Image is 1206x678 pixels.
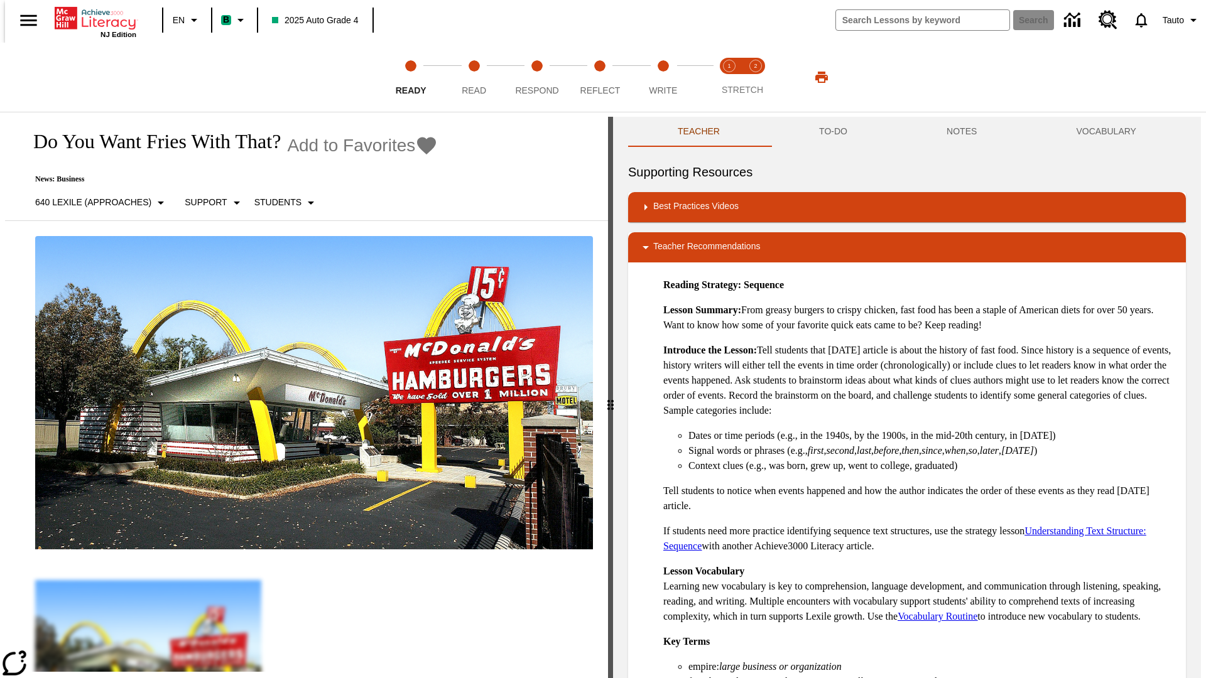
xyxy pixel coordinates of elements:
p: Tell students that [DATE] article is about the history of fast food. Since history is a sequence ... [663,343,1176,418]
p: If students need more practice identifying sequence text structures, use the strategy lesson with... [663,524,1176,554]
button: Add to Favorites - Do You Want Fries With That? [287,134,438,156]
span: EN [173,14,185,27]
div: reading [5,117,608,672]
em: last [857,445,871,456]
button: Read step 2 of 5 [437,43,510,112]
text: 1 [727,63,731,69]
button: Stretch Respond step 2 of 2 [737,43,774,112]
em: first [808,445,824,456]
span: Read [462,85,486,95]
p: Students [254,196,301,209]
span: Respond [515,85,558,95]
li: Context clues (e.g., was born, grew up, went to college, graduated) [688,458,1176,473]
button: Respond step 3 of 5 [501,43,573,112]
span: B [223,12,229,28]
p: From greasy burgers to crispy chicken, fast food has been a staple of American diets for over 50 ... [663,303,1176,333]
span: Add to Favorites [287,136,415,156]
span: Tauto [1163,14,1184,27]
span: NJ Edition [100,31,136,38]
a: Notifications [1125,4,1158,36]
button: Stretch Read step 1 of 2 [711,43,747,112]
em: since [921,445,942,456]
span: Reflect [580,85,621,95]
button: Reflect step 4 of 5 [563,43,636,112]
h6: Supporting Resources [628,162,1186,182]
h1: Do You Want Fries With That? [20,130,281,153]
em: then [901,445,919,456]
p: Learning new vocabulary is key to comprehension, language development, and communication through ... [663,564,1176,624]
p: Tell students to notice when events happened and how the author indicates the order of these even... [663,483,1176,514]
li: Signal words or phrases (e.g., , , , , , , , , , ) [688,443,1176,458]
button: Scaffolds, Support [180,191,249,214]
em: so [969,445,977,456]
strong: Reading Strategy: [663,279,741,290]
a: Resource Center, Will open in new tab [1091,3,1125,37]
div: Teacher Recommendations [628,232,1186,262]
span: 2025 Auto Grade 4 [272,14,359,27]
span: STRETCH [722,85,763,95]
a: Vocabulary Routine [898,611,977,621]
p: News: Business [20,175,438,184]
p: Teacher Recommendations [653,240,760,255]
button: Write step 5 of 5 [627,43,700,112]
p: Support [185,196,227,209]
strong: Introduce the Lesson: [663,345,757,355]
button: Select Lexile, 640 Lexile (Approaches) [30,191,173,214]
text: 2 [754,63,757,69]
a: Understanding Text Structure: Sequence [663,525,1146,551]
em: when [945,445,966,456]
li: Dates or time periods (e.g., in the 1940s, by the 1900s, in the mid-20th century, in [DATE]) [688,428,1176,443]
div: Instructional Panel Tabs [628,117,1186,147]
div: Press Enter or Spacebar and then press right and left arrow keys to move the slider [608,117,613,678]
div: Best Practices Videos [628,192,1186,222]
button: Select Student [249,191,323,214]
p: Best Practices Videos [653,200,739,215]
span: Ready [396,85,426,95]
strong: Key Terms [663,636,710,647]
strong: Sequence [744,279,784,290]
button: Teacher [628,117,769,147]
button: Ready step 1 of 5 [374,43,447,112]
div: Home [55,4,136,38]
em: second [827,445,854,456]
li: empire: [688,659,1176,674]
img: One of the first McDonald's stores, with the iconic red sign and golden arches. [35,236,593,550]
em: [DATE] [1001,445,1034,456]
span: Write [649,85,677,95]
button: NOTES [897,117,1026,147]
button: Profile/Settings [1158,9,1206,31]
strong: Lesson Vocabulary [663,566,744,576]
button: Boost Class color is mint green. Change class color [216,9,253,31]
strong: Lesson Summary: [663,304,741,315]
em: large business or organization [719,661,842,672]
input: search field [836,10,1009,30]
div: activity [613,117,1201,678]
button: Open side menu [10,2,47,39]
button: Language: EN, Select a language [167,9,207,31]
button: TO-DO [769,117,897,147]
a: Data Center [1057,3,1091,38]
em: later [980,445,999,456]
button: VOCABULARY [1026,117,1186,147]
p: 640 Lexile (Approaches) [35,196,151,209]
em: before [874,445,899,456]
button: Print [801,66,842,89]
